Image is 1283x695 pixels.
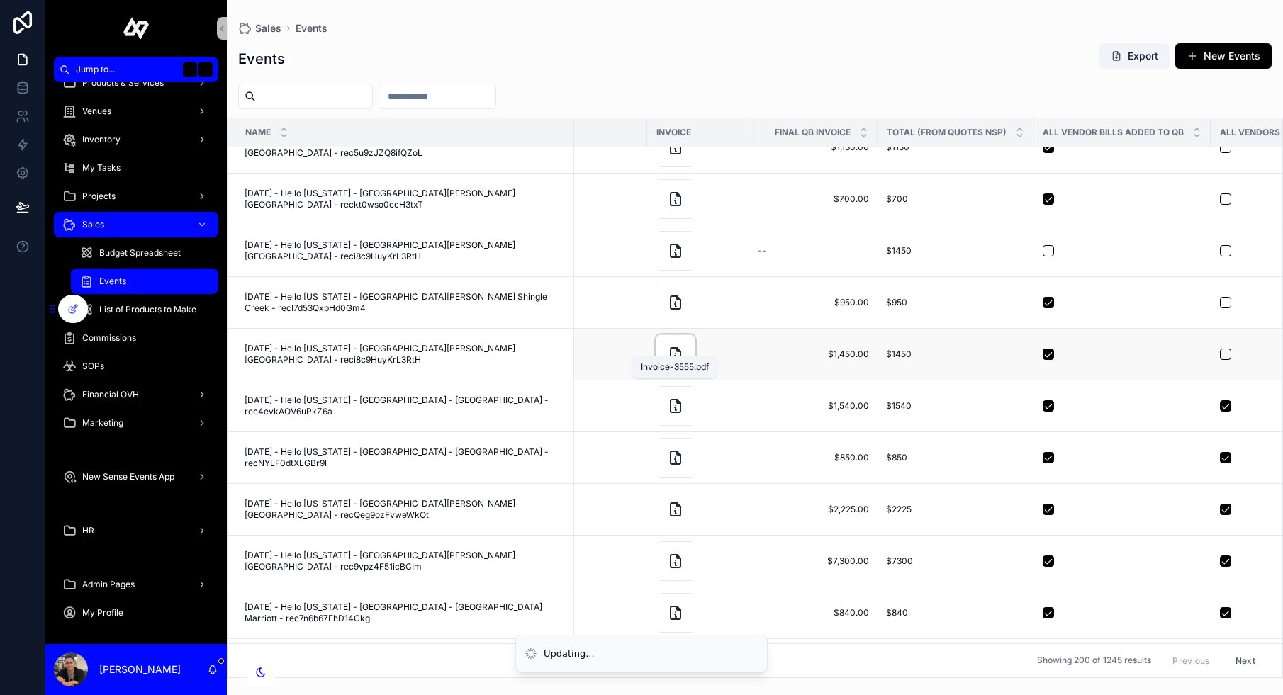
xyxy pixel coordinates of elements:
[656,127,691,138] span: Invoice
[886,555,913,567] span: $7300
[54,572,218,597] a: Admin Pages
[245,395,566,417] a: [DATE] - Hello [US_STATE] - [GEOGRAPHIC_DATA] - [GEOGRAPHIC_DATA] - rec4evkAOV6uPkZ6a
[886,349,912,360] span: $1450
[45,82,227,644] div: scrollable content
[1226,650,1265,672] button: Next
[886,504,912,515] span: $2225
[775,127,851,138] span: Final QB Invoice
[886,193,908,205] span: $700
[758,349,869,360] a: $1,450.00
[54,70,218,96] a: Products & Services
[82,471,174,482] span: New Sense Events App
[54,98,218,124] a: Venues
[238,49,285,69] h1: Events
[54,325,218,351] a: Commissions
[200,64,211,75] span: K
[76,64,177,75] span: Jump to...
[54,382,218,407] a: Financial OVH
[758,504,869,515] span: $2,225.00
[886,555,1025,567] a: $7300
[99,304,196,315] span: List of Products to Make
[245,550,566,572] a: [DATE] - Hello [US_STATE] - [GEOGRAPHIC_DATA][PERSON_NAME][GEOGRAPHIC_DATA] - rec9vpz4F51icBCIm
[82,106,111,117] span: Venues
[886,452,907,463] span: $850
[1175,43,1272,69] button: New Events
[54,518,218,543] a: HR
[82,607,123,618] span: My Profile
[82,389,139,400] span: Financial OVH
[82,134,121,145] span: Inventory
[886,297,1025,308] a: $950
[758,607,869,618] a: $840.00
[99,276,126,287] span: Events
[245,291,566,314] span: [DATE] - Hello [US_STATE] - [GEOGRAPHIC_DATA][PERSON_NAME] Shingle Creek - recI7d53QxpHd0Gm4
[886,142,909,153] span: $1130
[71,297,218,322] a: List of Products to Make
[82,361,104,372] span: SOPs
[758,142,869,153] span: $1,130.00
[1037,655,1151,667] span: Showing 200 of 1245 results
[245,446,566,469] a: [DATE] - Hello [US_STATE] - [GEOGRAPHIC_DATA] - [GEOGRAPHIC_DATA] - recNYLF0dtXLGBr9l
[886,245,912,256] span: $1450
[886,504,1025,515] a: $2225
[245,343,566,366] a: [DATE] - Hello [US_STATE] - [GEOGRAPHIC_DATA][PERSON_NAME] [GEOGRAPHIC_DATA] - reci8c9HuyKrL3RtH
[758,555,869,567] a: $7,300.00
[54,212,218,237] a: Sales
[82,579,135,590] span: Admin Pages
[54,354,218,379] a: SOPs
[82,219,104,230] span: Sales
[758,297,869,308] span: $950.00
[71,240,218,266] a: Budget Spreadsheet
[886,297,907,308] span: $950
[255,21,281,35] span: Sales
[54,183,218,209] a: Projects
[245,498,566,521] a: [DATE] - Hello [US_STATE] - [GEOGRAPHIC_DATA][PERSON_NAME] [GEOGRAPHIC_DATA] - recQeg9ozFvweWkOt
[238,21,281,35] a: Sales
[886,607,908,618] span: $840
[54,464,218,490] a: New Sense Events App
[54,57,218,82] button: Jump to...K
[245,239,566,262] a: [DATE] - Hello [US_STATE] - [GEOGRAPHIC_DATA][PERSON_NAME] [GEOGRAPHIC_DATA] - reci8c9HuyKrL3RtH
[82,525,94,536] span: HR
[82,417,123,429] span: Marketing
[245,601,566,624] a: [DATE] - Hello [US_STATE] - [GEOGRAPHIC_DATA] - [GEOGRAPHIC_DATA] Marriott - rec7n6b67EhD14Ckg
[758,400,869,412] a: $1,540.00
[54,155,218,181] a: My Tasks
[887,127,1007,138] span: Total (from Quotes NSP)
[245,188,566,210] a: [DATE] - Hello [US_STATE] - [GEOGRAPHIC_DATA][PERSON_NAME][GEOGRAPHIC_DATA] - reckt0wso0ccH3txT
[886,142,1025,153] a: $1130
[758,193,869,205] span: $700.00
[886,193,1025,205] a: $700
[99,247,181,259] span: Budget Spreadsheet
[1043,127,1184,138] span: All Vendor Bills Added to QB
[54,600,218,626] a: My Profile
[886,400,1025,412] a: $1540
[641,361,709,373] div: Invoice-3555.pdf
[54,410,218,436] a: Marketing
[245,136,566,159] a: [DATE] - Hello [US_STATE] - [GEOGRAPHIC_DATA] - [GEOGRAPHIC_DATA] [GEOGRAPHIC_DATA] - rec5u9zJZQ8...
[758,452,869,463] a: $850.00
[886,607,1025,618] a: $840
[886,452,1025,463] a: $850
[296,21,327,35] a: Events
[886,245,1025,256] a: $1450
[886,400,912,412] span: $1540
[82,162,121,174] span: My Tasks
[82,77,164,89] span: Products & Services
[886,349,1025,360] a: $1450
